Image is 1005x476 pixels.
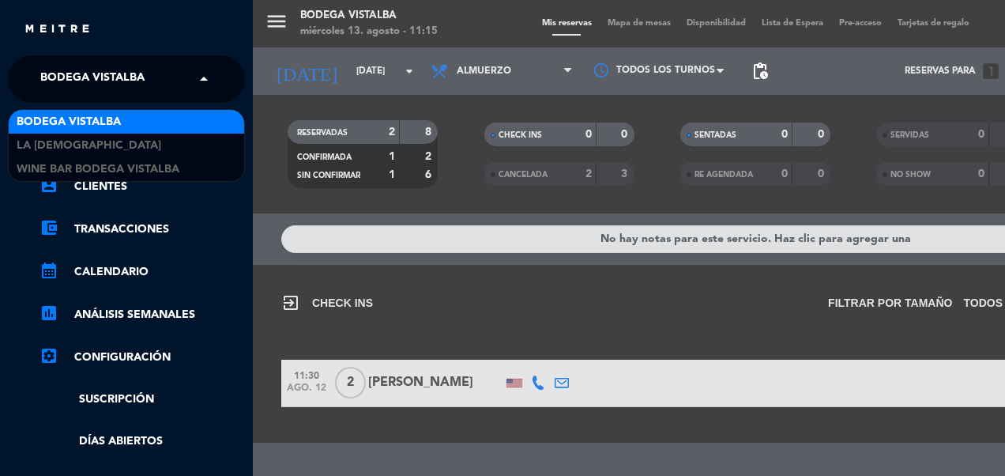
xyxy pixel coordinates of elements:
img: MEITRE [24,24,91,36]
i: settings_applications [40,346,58,365]
a: account_boxClientes [40,177,245,196]
i: account_box [40,176,58,195]
span: Wine Bar Bodega Vistalba [17,161,179,179]
a: account_balance_walletTransacciones [40,220,245,239]
span: LA [DEMOGRAPHIC_DATA] [17,137,161,155]
a: Configuración [40,348,245,367]
span: BODEGA VISTALBA [40,62,145,96]
i: assessment [40,304,58,323]
a: assessmentANÁLISIS SEMANALES [40,305,245,324]
span: pending_actions [751,62,770,81]
a: calendar_monthCalendario [40,263,245,281]
span: BODEGA VISTALBA [17,113,121,131]
a: Días abiertos [40,433,245,451]
i: account_balance_wallet [40,218,58,237]
i: calendar_month [40,261,58,280]
a: Suscripción [40,391,245,409]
